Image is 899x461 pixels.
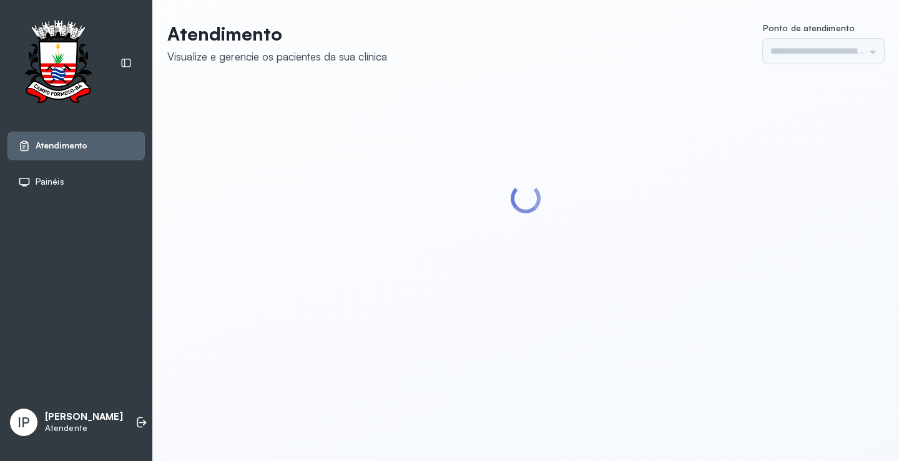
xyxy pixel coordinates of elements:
[18,140,134,152] a: Atendimento
[763,22,855,33] span: Ponto de atendimento
[36,177,64,187] span: Painéis
[167,50,387,63] div: Visualize e gerencie os pacientes da sua clínica
[167,22,387,45] p: Atendimento
[13,20,103,107] img: Logotipo do estabelecimento
[36,140,87,151] span: Atendimento
[45,423,123,434] p: Atendente
[45,411,123,423] p: [PERSON_NAME]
